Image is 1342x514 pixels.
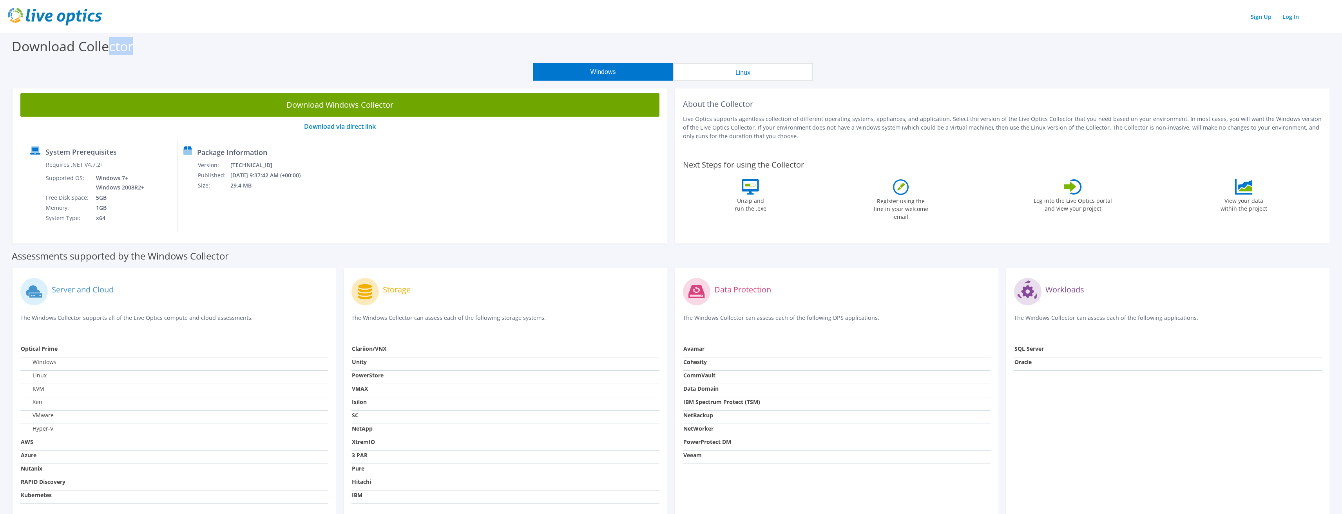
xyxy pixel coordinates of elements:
label: Download Collector [12,37,133,55]
label: KVM [21,385,44,393]
strong: Clariion/VNX [352,345,386,352]
label: Xen [21,398,42,406]
label: Workloads [1045,286,1084,294]
strong: Veeam [683,451,702,459]
label: Server and Cloud [52,286,114,294]
img: live_optics_svg.svg [8,8,102,25]
label: Unzip and run the .exe [732,195,768,213]
label: Requires .NET V4.7.2+ [46,161,103,169]
strong: PowerStore [352,372,384,379]
label: Linux [21,372,47,379]
strong: IBM Spectrum Protect (TSM) [683,398,760,406]
p: The Windows Collector supports all of the Live Optics compute and cloud assessments. [20,314,328,330]
button: Linux [673,63,813,81]
label: Log into the Live Optics portal and view your project [1033,195,1112,213]
p: The Windows Collector can assess each of the following applications. [1014,314,1322,330]
strong: VMAX [352,385,368,392]
strong: Pure [352,465,364,472]
label: Package Information [197,148,267,156]
label: View your data within the project [1215,195,1272,213]
strong: Cohesity [683,358,707,366]
td: Size: [197,180,230,191]
p: The Windows Collector can assess each of the following storage systems. [351,314,659,330]
strong: Azure [21,451,36,459]
td: 1GB [90,203,146,213]
td: [TECHNICAL_ID] [230,160,311,170]
td: 29.4 MB [230,180,311,191]
strong: Oracle [1014,358,1032,366]
strong: SC [352,411,359,419]
strong: PowerProtect DM [683,438,731,445]
label: VMware [21,411,54,419]
td: System Type: [45,213,90,223]
td: 5GB [90,193,146,203]
label: Next Steps for using the Collector [683,160,804,170]
a: Download Windows Collector [20,93,659,117]
strong: Optical Prime [21,345,58,352]
strong: Kubernetes [21,491,52,499]
strong: NetWorker [683,425,714,432]
h2: About the Collector [683,99,1322,109]
a: Download via direct link [304,122,376,131]
strong: AWS [21,438,33,445]
td: Supported OS: [45,173,90,193]
strong: Nutanix [21,465,42,472]
td: Version: [197,160,230,170]
strong: NetApp [352,425,373,432]
strong: IBM [352,491,362,499]
strong: SQL Server [1014,345,1044,352]
td: Windows 7+ Windows 2008R2+ [90,173,146,193]
strong: CommVault [683,372,715,379]
p: Live Optics supports agentless collection of different operating systems, appliances, and applica... [683,115,1322,141]
label: Hyper-V [21,425,53,433]
p: The Windows Collector can assess each of the following DPS applications. [683,314,991,330]
strong: Unity [352,358,367,366]
a: Log In [1279,11,1303,22]
strong: NetBackup [683,411,713,419]
label: Data Protection [714,286,771,294]
strong: 3 PAR [352,451,368,459]
td: Memory: [45,203,90,213]
strong: Hitachi [352,478,371,485]
button: Windows [533,63,673,81]
a: Sign Up [1247,11,1275,22]
td: [DATE] 9:37:42 AM (+00:00) [230,170,311,180]
strong: RAPID Discovery [21,478,65,485]
strong: Data Domain [683,385,719,392]
label: System Prerequisites [45,148,117,156]
label: Assessments supported by the Windows Collector [12,252,229,260]
strong: XtremIO [352,438,375,445]
strong: Isilon [352,398,367,406]
td: Published: [197,170,230,180]
label: Windows [21,358,56,366]
td: x64 [90,213,146,223]
label: Storage [383,286,411,294]
strong: Avamar [683,345,705,352]
td: Free Disk Space: [45,193,90,203]
label: Register using the line in your welcome email [871,195,930,221]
